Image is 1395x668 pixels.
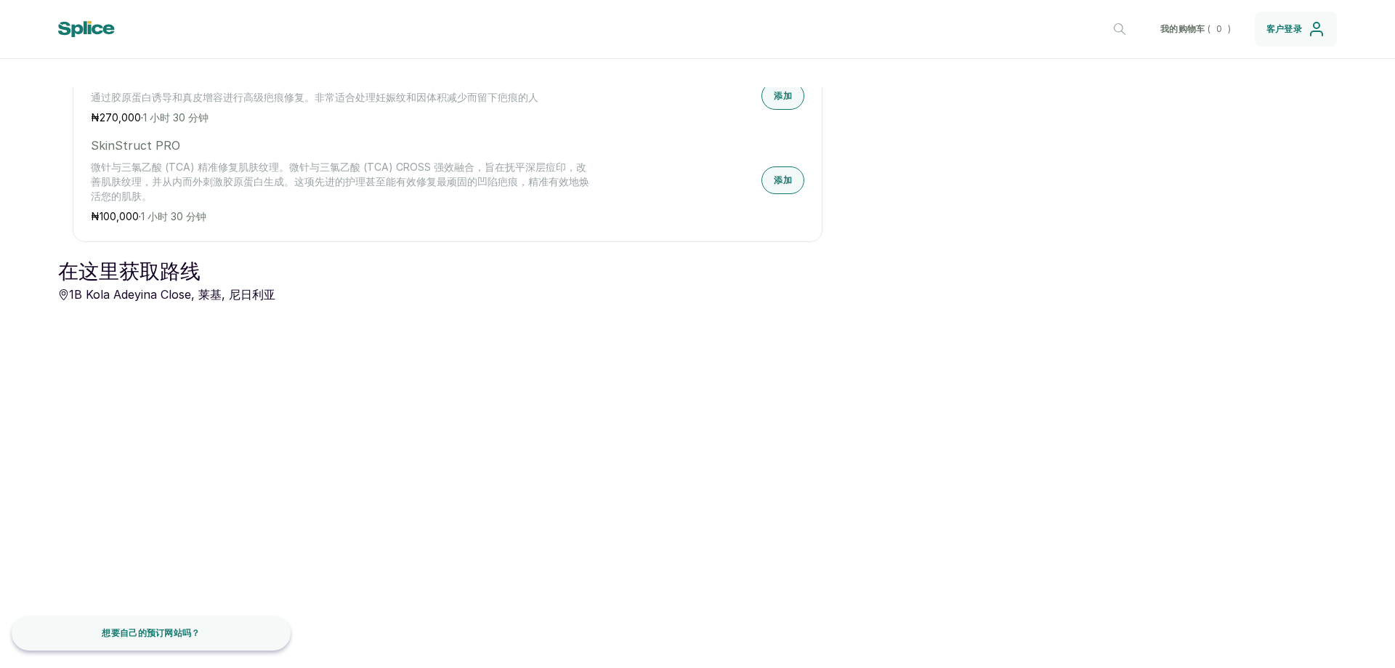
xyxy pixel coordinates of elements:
[12,616,291,651] button: 想要自己的预订网站吗？
[1228,23,1231,34] font: )
[761,166,804,194] button: 添加
[58,259,201,283] font: 在这里获取路线
[1266,23,1302,34] font: 客户登录
[91,161,589,202] font: 微针与三氯乙酸 (TCA) 精准修复肌肤纹理。微针与三氯乙酸 (TCA) CROSS 强效融合，旨在抚平深层痘印，改善肌肤纹理，并从内而外刺激胶原蛋白生成。这项先进的护理甚至能有效修复最顽固的凹...
[761,82,804,110] button: 添加
[774,90,792,101] font: 添加
[91,138,180,153] font: SkinStruct PRO
[91,111,100,124] font: ₦
[100,111,141,124] font: 270,000
[102,627,200,638] font: 想要自己的预订网站吗？
[1255,12,1337,47] button: 客户登录
[143,111,209,124] font: 1 小时 30 分钟
[91,210,100,222] font: ₦
[100,210,139,222] font: 100,000
[69,287,275,302] font: 1B Kola Adeyina Close, 莱基, 尼日利亚
[1149,12,1243,47] button: 我的购物车 (0)
[1216,23,1222,34] font: 0
[91,91,538,103] font: 通过胶原蛋白诱导和真皮增容进行高级疤痕修复。非常适合处理妊娠纹和因体积减少而留下疤痕的人
[141,111,143,124] font: ·
[141,210,206,222] font: 1 小时 30 分钟
[1160,23,1210,34] font: 我的购物车 (
[139,210,141,222] font: ·
[774,174,792,185] font: 添加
